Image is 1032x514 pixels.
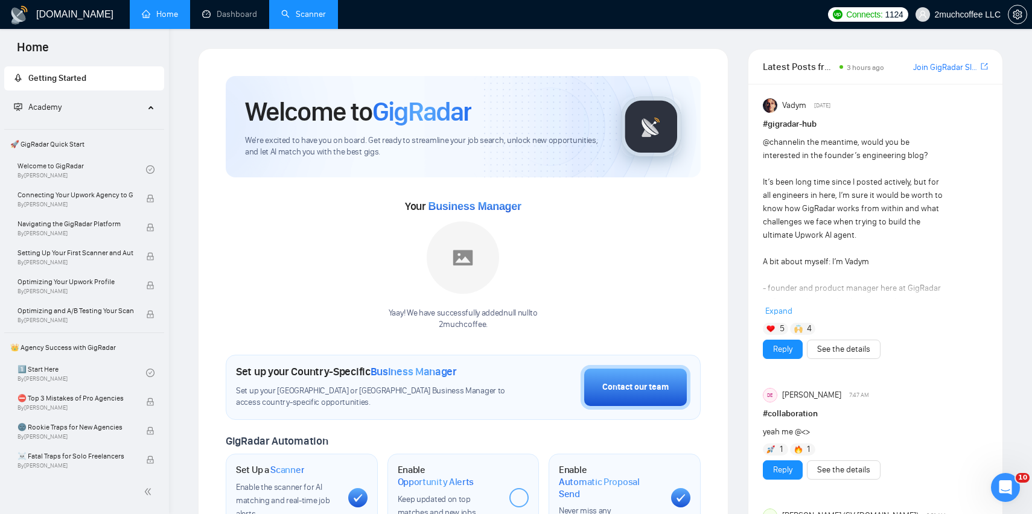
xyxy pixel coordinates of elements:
h1: Enable [398,464,500,487]
span: Getting Started [28,73,86,83]
span: We're excited to have you on board. Get ready to streamline your job search, unlock new opportuni... [245,135,602,158]
a: Join GigRadar Slack Community [913,61,978,74]
a: Welcome to GigRadarBy[PERSON_NAME] [18,156,146,183]
img: upwork-logo.png [833,10,842,19]
span: By [PERSON_NAME] [18,433,133,440]
span: lock [146,310,154,319]
span: Home [7,39,59,64]
img: ❤️ [766,325,775,333]
span: lock [146,194,154,203]
button: Reply [763,340,803,359]
a: See the details [817,343,870,356]
span: 1 [780,443,783,455]
span: setting [1008,10,1027,19]
h1: Enable [559,464,661,500]
img: 🔥 [794,445,803,454]
h1: # collaboration [763,407,988,420]
span: 10 [1016,473,1030,483]
span: Set up your [GEOGRAPHIC_DATA] or [GEOGRAPHIC_DATA] Business Manager to access country-specific op... [236,386,509,408]
button: Reply [763,460,803,480]
span: @channel [763,137,798,147]
a: Reply [773,343,792,356]
span: 👑 Agency Success with GigRadar [5,335,163,360]
span: By [PERSON_NAME] [18,462,133,469]
span: 5 [780,323,785,335]
span: Academy [28,102,62,112]
span: By [PERSON_NAME] [18,317,133,324]
span: 1 [807,443,810,455]
h1: Welcome to [245,95,471,128]
span: 3 hours ago [847,63,884,72]
span: By [PERSON_NAME] [18,288,133,295]
span: Setting Up Your First Scanner and Auto-Bidder [18,247,133,259]
span: Opportunity Alerts [398,476,474,488]
span: user [919,10,927,19]
h1: Set Up a [236,464,304,476]
span: Vadym [782,99,806,112]
div: yeah me @<> [763,425,943,439]
span: Optimizing and A/B Testing Your Scanner for Better Results [18,305,133,317]
span: 🌚 Rookie Traps for New Agencies [18,421,133,433]
h1: # gigradar-hub [763,118,988,131]
span: By [PERSON_NAME] [18,230,133,237]
span: Business Manager [428,200,521,212]
p: 2muchcoffee . [389,319,538,331]
button: setting [1008,5,1027,24]
span: 🚀 GigRadar Quick Start [5,132,163,156]
span: ☠️ Fatal Traps for Solo Freelancers [18,450,133,462]
span: ⛔ Top 3 Mistakes of Pro Agencies [18,392,133,404]
span: check-circle [146,369,154,377]
span: Business Manager [371,365,457,378]
li: Getting Started [4,66,164,90]
span: fund-projection-screen [14,103,22,111]
div: Contact our team [602,381,669,394]
span: Optimizing Your Upwork Profile [18,276,133,288]
span: lock [146,252,154,261]
span: double-left [144,486,156,498]
span: Your [405,200,521,213]
a: 1️⃣ Start HereBy[PERSON_NAME] [18,360,146,386]
span: [PERSON_NAME] [782,389,841,402]
img: placeholder.png [427,221,499,294]
span: [DATE] [814,100,830,111]
button: See the details [807,460,881,480]
span: lock [146,281,154,290]
span: export [981,62,988,71]
a: dashboardDashboard [202,9,257,19]
span: lock [146,398,154,406]
span: lock [146,455,154,464]
span: Scanner [270,464,304,476]
img: gigradar-logo.png [621,97,681,157]
span: Navigating the GigRadar Platform [18,218,133,230]
span: 7:47 AM [849,390,869,401]
span: 4 [807,323,812,335]
div: in the meantime, would you be interested in the founder’s engineering blog? It’s been long time s... [763,136,943,494]
a: Reply [773,463,792,477]
div: Yaay! We have successfully added null null to [389,308,538,331]
img: 🙌 [794,325,803,333]
a: homeHome [142,9,178,19]
span: By [PERSON_NAME] [18,259,133,266]
img: logo [10,5,29,25]
span: Connecting Your Upwork Agency to GigRadar [18,189,133,201]
a: searchScanner [281,9,326,19]
a: setting [1008,10,1027,19]
iframe: Intercom live chat [991,473,1020,502]
span: rocket [14,74,22,82]
span: Academy [14,102,62,112]
span: GigRadar Automation [226,434,328,448]
img: Vadym [763,98,777,113]
h1: Set up your Country-Specific [236,365,457,378]
span: GigRadar [372,95,471,128]
span: Automatic Proposal Send [559,476,661,500]
span: By [PERSON_NAME] [18,404,133,411]
span: Expand [765,306,792,316]
span: By [PERSON_NAME] [18,201,133,208]
span: 1124 [885,8,903,21]
span: Latest Posts from the GigRadar Community [763,59,836,74]
a: export [981,61,988,72]
span: check-circle [146,165,154,174]
span: Connects: [846,8,882,21]
img: 🚀 [766,445,775,454]
button: See the details [807,340,881,359]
